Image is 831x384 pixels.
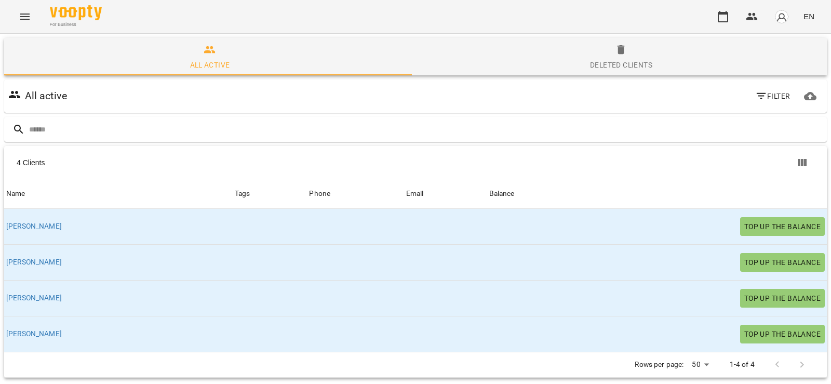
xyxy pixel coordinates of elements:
[489,188,515,200] div: Sort
[803,11,814,22] span: EN
[489,188,825,200] span: Balance
[4,146,827,179] div: Table Toolbar
[309,188,330,200] div: Sort
[740,289,825,308] button: Top up the balance
[740,217,825,236] button: Top up the balance
[688,357,713,372] div: 50
[799,7,819,26] button: EN
[6,293,62,303] a: [PERSON_NAME]
[774,9,789,24] img: avatar_s.png
[6,221,62,232] a: [PERSON_NAME]
[406,188,424,200] div: Email
[309,188,401,200] span: Phone
[6,188,25,200] div: Sort
[6,188,25,200] div: Name
[406,188,485,200] span: Email
[25,88,67,104] h6: All active
[789,150,814,175] button: Show columns
[744,256,821,269] span: Top up the balance
[744,328,821,340] span: Top up the balance
[751,87,794,105] button: Filter
[590,59,652,71] div: Deleted clients
[755,90,790,102] span: Filter
[406,188,424,200] div: Sort
[740,253,825,272] button: Top up the balance
[50,21,102,28] span: For Business
[12,4,37,29] button: Menu
[635,360,683,370] p: Rows per page:
[489,188,515,200] div: Balance
[744,220,821,233] span: Top up the balance
[744,292,821,304] span: Top up the balance
[740,325,825,343] button: Top up the balance
[309,188,330,200] div: Phone
[17,157,417,168] div: 4 Clients
[190,59,230,71] div: All active
[730,360,755,370] p: 1-4 of 4
[50,5,102,20] img: Voopty Logo
[235,188,305,200] div: Tags
[6,188,231,200] span: Name
[6,257,62,268] a: [PERSON_NAME]
[6,329,62,339] a: [PERSON_NAME]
